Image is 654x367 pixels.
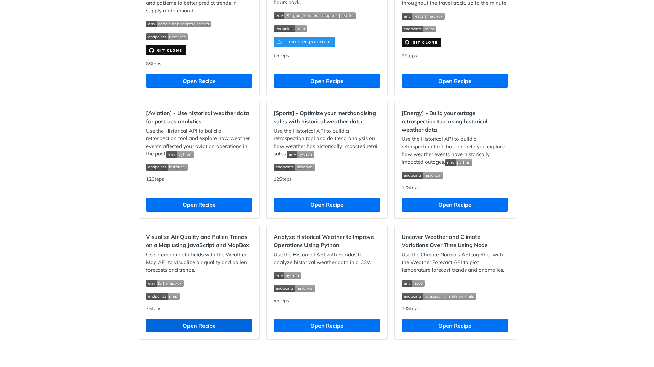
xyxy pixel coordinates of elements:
[146,32,252,40] span: Expand image
[146,164,188,171] img: endpoint
[402,233,508,249] h2: Uncover Weather and Climate Variations Over Time Using Node
[274,198,380,212] button: Open Recipe
[402,305,508,312] div: 10 Steps
[402,12,508,20] span: Expand image
[274,12,356,19] img: env
[274,233,380,249] h2: Analyze Historical Weather to Improve Operations Using Python
[402,198,508,212] button: Open Recipe
[274,297,380,312] div: 9 Steps
[402,184,508,191] div: 12 Steps
[146,305,252,312] div: 7 Steps
[402,26,436,32] img: endpoint
[402,292,508,300] span: Expand image
[146,319,252,332] button: Open Recipe
[146,20,252,28] span: Expand image
[274,284,380,292] span: Expand image
[146,198,252,212] button: Open Recipe
[402,109,508,134] h2: [Energy] - Build your outage retrospection tool using historical weather data
[274,271,380,279] span: Expand image
[274,38,335,45] a: Expand image
[166,150,194,157] span: Expand image
[146,292,252,300] span: Expand image
[146,280,184,287] img: env
[445,159,472,166] img: env
[274,12,380,19] span: Expand image
[402,13,445,20] img: env
[287,151,314,158] img: env
[166,151,194,158] img: env
[402,279,508,287] span: Expand image
[274,24,380,32] span: Expand image
[274,285,315,292] img: endpoint
[274,37,335,47] img: clone
[402,172,443,179] img: endpoint
[274,319,380,332] button: Open Recipe
[146,21,211,27] img: env
[402,293,476,300] img: endpoint
[274,127,380,158] p: Use the Historical API to build a retrospection tool and do trend analysis on how weather has his...
[274,52,380,67] div: 6 Steps
[146,163,252,171] span: Expand image
[274,272,301,279] img: env
[146,251,252,274] p: Use premium data fields with the Weather Map API to visualize air quality and pollen forecasts an...
[274,251,380,266] p: Use the Historical API with Pandas to analyze historical weather data in a CSV.
[146,279,252,287] span: Expand image
[274,74,380,88] button: Open Recipe
[146,46,186,53] a: Expand image
[402,74,508,88] button: Open Recipe
[402,251,508,274] p: Use the Climate Normals API together with the Weather Forecast API to plot temperature forecast t...
[445,159,472,165] span: Expand image
[402,38,441,47] img: clone
[274,109,380,125] h2: [Sports] - Optimize your merchandising sales with historical weather data
[146,233,252,249] h2: Visualize Air Quality and Pollen Trends on a Map using JavaScript and MapBox
[146,293,180,300] img: endpoint
[402,171,508,179] span: Expand image
[146,176,252,191] div: 12 Steps
[402,39,441,45] a: Expand image
[146,33,188,40] img: endpoint
[146,45,186,55] img: clone
[402,25,508,33] span: Expand image
[274,25,307,32] img: endpoint
[146,74,252,88] button: Open Recipe
[402,319,508,332] button: Open Recipe
[274,164,315,171] img: endpoint
[274,163,380,171] span: Expand image
[402,135,508,166] p: Use the Historical API to build a retrospection tool that can help you explore how weather events...
[146,127,252,158] p: Use the Historical API to build a retrospection tool and explore how weather events affected your...
[274,176,380,191] div: 12 Steps
[146,60,252,67] div: 8 Steps
[287,150,314,157] span: Expand image
[402,280,425,287] img: env
[146,109,252,125] h2: [Aviation] - Use historical weather data for post ops analytics
[402,52,508,67] div: 9 Steps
